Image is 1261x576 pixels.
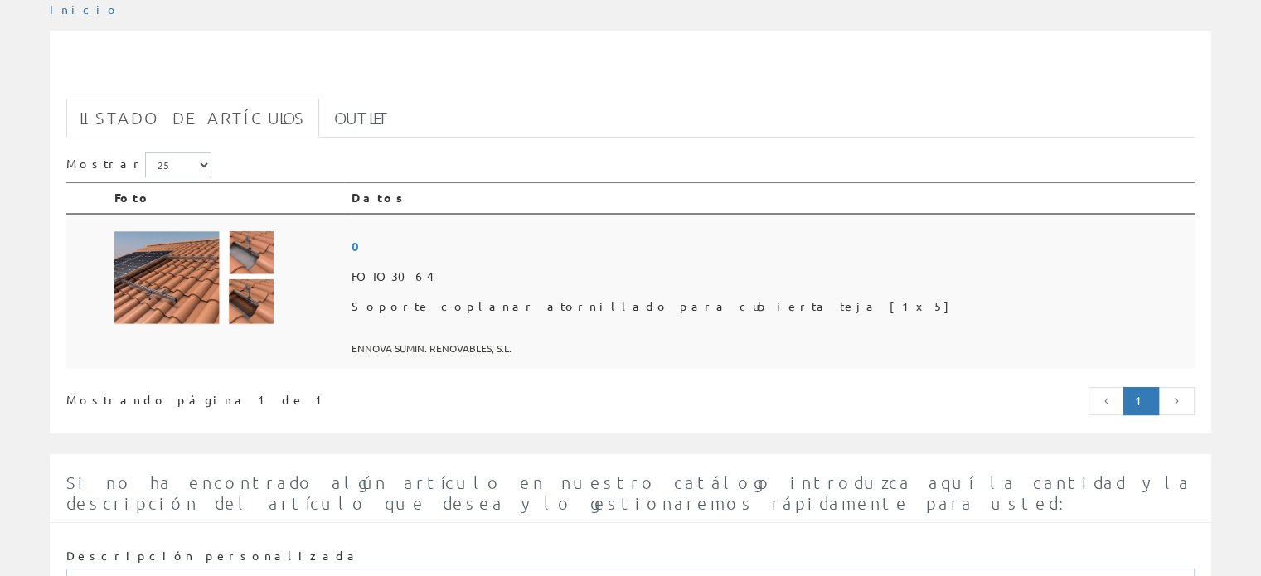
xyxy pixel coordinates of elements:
[1158,387,1195,415] a: Página siguiente
[66,472,1191,513] span: Si no ha encontrado algún artículo en nuestro catálogo introduzca aquí la cantidad y la descripci...
[66,57,1195,90] h1: FOTO3064
[352,231,1188,262] span: 0
[352,292,1188,322] span: Soporte coplanar atornillado para cubierta teja [1x5]
[1089,387,1125,415] a: Página anterior
[108,182,345,214] th: Foto
[114,231,274,325] img: Foto artículo Soporte coplanar atornillado para cubierta teja [1x5] (192x112.54445664105)
[352,262,1188,292] span: FOTO3064
[345,182,1195,214] th: Datos
[1123,387,1159,415] a: Página actual
[66,99,319,138] a: Listado de artículos
[66,385,522,409] div: Mostrando página 1 de 1
[66,152,211,177] label: Mostrar
[321,99,403,138] a: Outlet
[66,548,361,564] label: Descripción personalizada
[50,2,120,17] a: Inicio
[145,152,211,177] select: Mostrar
[352,335,1188,362] span: ENNOVA SUMIN. RENOVABLES, S.L.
